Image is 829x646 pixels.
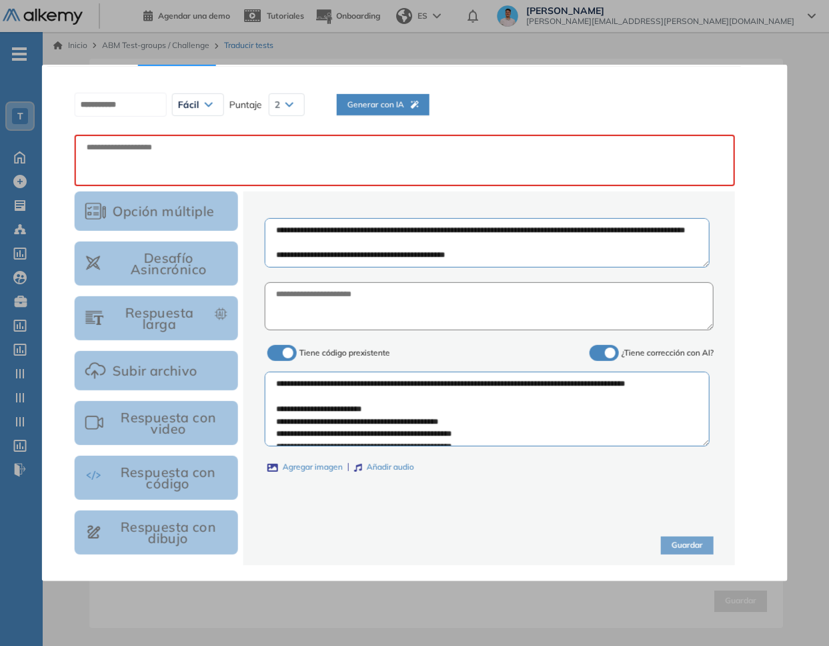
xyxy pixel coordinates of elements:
[622,348,714,358] span: ¿Tiene corrección con AI?
[74,350,238,390] button: Subir archivo
[74,191,238,230] button: Opción múltiple
[274,99,279,110] span: 2
[267,461,343,474] label: Agregar imagen
[661,537,714,555] button: Guardar
[74,241,238,285] button: Desafío Asincrónico
[177,99,199,110] span: Fácil
[347,98,418,111] span: Generar con IA
[299,348,390,358] span: Tiene código prexistente
[354,461,414,474] label: Añadir audio
[74,510,238,554] button: Respuesta con dibujo
[74,455,238,499] button: Respuesta con código
[229,97,261,112] span: Puntaje
[74,296,238,340] button: Respuesta larga
[336,94,429,115] button: Generar con IA
[74,400,238,444] button: Respuesta con video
